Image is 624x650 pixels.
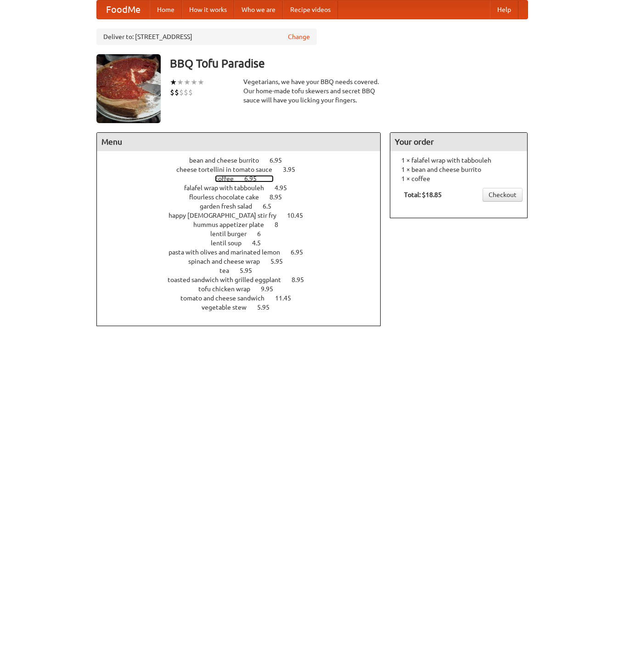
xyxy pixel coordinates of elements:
[180,294,308,302] a: tomato and cheese sandwich 11.45
[219,267,238,274] span: tea
[288,32,310,41] a: Change
[275,184,296,192] span: 4.95
[395,174,523,183] li: 1 × coffee
[395,165,523,174] li: 1 × bean and cheese burrito
[169,212,320,219] a: happy [DEMOGRAPHIC_DATA] stir fry 10.45
[257,230,270,237] span: 6
[198,285,259,293] span: tofu chicken wrap
[219,267,269,274] a: tea 5.95
[240,267,261,274] span: 5.95
[176,166,281,173] span: cheese tortellini in tomato sauce
[193,221,295,228] a: hummus appetizer plate 8
[257,304,279,311] span: 5.95
[168,276,290,283] span: toasted sandwich with grilled eggplant
[270,193,291,201] span: 8.95
[188,258,300,265] a: spinach and cheese wrap 5.95
[189,157,299,164] a: bean and cheese burrito 6.95
[215,175,274,182] a: coffee 6.95
[177,77,184,87] li: ★
[215,175,243,182] span: coffee
[270,258,292,265] span: 5.95
[243,77,381,105] div: Vegetarians, we have your BBQ needs covered. Our home-made tofu skewers and secret BBQ sauce will...
[179,87,184,97] li: $
[96,28,317,45] div: Deliver to: [STREET_ADDRESS]
[169,249,320,256] a: pasta with olives and marinated lemon 6.95
[188,87,193,97] li: $
[170,77,177,87] li: ★
[211,239,278,247] a: lentil soup 4.5
[483,188,523,202] a: Checkout
[202,304,256,311] span: vegetable stew
[176,166,312,173] a: cheese tortellini in tomato sauce 3.95
[184,184,273,192] span: falafel wrap with tabbouleh
[395,156,523,165] li: 1 × falafel wrap with tabbouleh
[283,0,338,19] a: Recipe videos
[275,294,300,302] span: 11.45
[292,276,313,283] span: 8.95
[404,191,442,198] b: Total: $18.85
[198,285,290,293] a: tofu chicken wrap 9.95
[169,212,286,219] span: happy [DEMOGRAPHIC_DATA] stir fry
[184,184,304,192] a: falafel wrap with tabbouleh 4.95
[189,193,299,201] a: flourless chocolate cake 8.95
[390,133,527,151] h4: Your order
[150,0,182,19] a: Home
[182,0,234,19] a: How it works
[211,239,251,247] span: lentil soup
[184,77,191,87] li: ★
[174,87,179,97] li: $
[200,203,261,210] span: garden fresh salad
[180,294,274,302] span: tomato and cheese sandwich
[188,258,269,265] span: spinach and cheese wrap
[170,54,528,73] h3: BBQ Tofu Paradise
[97,133,381,151] h4: Menu
[244,175,266,182] span: 6.95
[96,54,161,123] img: angular.jpg
[191,77,197,87] li: ★
[184,87,188,97] li: $
[97,0,150,19] a: FoodMe
[169,249,289,256] span: pasta with olives and marinated lemon
[261,285,282,293] span: 9.95
[193,221,273,228] span: hummus appetizer plate
[189,157,268,164] span: bean and cheese burrito
[202,304,287,311] a: vegetable stew 5.95
[263,203,281,210] span: 6.5
[210,230,256,237] span: lentil burger
[170,87,174,97] li: $
[275,221,287,228] span: 8
[234,0,283,19] a: Who we are
[168,276,321,283] a: toasted sandwich with grilled eggplant 8.95
[200,203,288,210] a: garden fresh salad 6.5
[287,212,312,219] span: 10.45
[252,239,270,247] span: 4.5
[291,249,312,256] span: 6.95
[490,0,518,19] a: Help
[197,77,204,87] li: ★
[283,166,304,173] span: 3.95
[210,230,278,237] a: lentil burger 6
[189,193,268,201] span: flourless chocolate cake
[270,157,291,164] span: 6.95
